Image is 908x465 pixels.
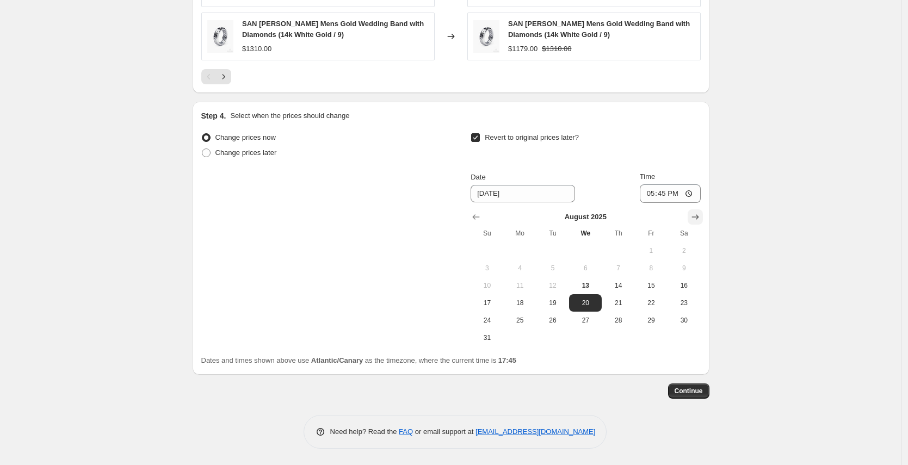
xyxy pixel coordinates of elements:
[668,383,709,399] button: Continue
[475,333,499,342] span: 31
[639,316,663,325] span: 29
[573,264,597,272] span: 6
[640,172,655,181] span: Time
[541,229,565,238] span: Tu
[475,281,499,290] span: 10
[635,242,668,259] button: Friday August 1 2025
[541,281,565,290] span: 12
[639,229,663,238] span: Fr
[672,316,696,325] span: 30
[242,20,424,39] span: SAN [PERSON_NAME] Mens Gold Wedding Band with Diamonds (14k White Gold / 9)
[504,277,536,294] button: Monday August 11 2025
[536,225,569,242] th: Tuesday
[475,299,499,307] span: 17
[635,259,668,277] button: Friday August 8 2025
[672,281,696,290] span: 16
[536,259,569,277] button: Tuesday August 5 2025
[468,209,484,225] button: Show previous month, July 2025
[569,312,602,329] button: Wednesday August 27 2025
[668,294,700,312] button: Saturday August 23 2025
[471,277,503,294] button: Sunday August 10 2025
[602,225,634,242] th: Thursday
[668,225,700,242] th: Saturday
[635,277,668,294] button: Friday August 15 2025
[606,281,630,290] span: 14
[508,316,532,325] span: 25
[311,356,363,364] b: Atlantic/Canary
[536,312,569,329] button: Tuesday August 26 2025
[471,294,503,312] button: Sunday August 17 2025
[508,281,532,290] span: 11
[475,316,499,325] span: 24
[602,294,634,312] button: Thursday August 21 2025
[536,294,569,312] button: Tuesday August 19 2025
[399,427,413,436] a: FAQ
[504,312,536,329] button: Monday August 25 2025
[602,277,634,294] button: Thursday August 14 2025
[471,259,503,277] button: Sunday August 3 2025
[542,45,571,53] span: $1310.00
[602,312,634,329] button: Thursday August 28 2025
[606,316,630,325] span: 28
[606,229,630,238] span: Th
[569,277,602,294] button: Today Wednesday August 13 2025
[215,133,276,141] span: Change prices now
[675,387,703,395] span: Continue
[504,294,536,312] button: Monday August 18 2025
[668,312,700,329] button: Saturday August 30 2025
[215,148,277,157] span: Change prices later
[635,312,668,329] button: Friday August 29 2025
[242,45,271,53] span: $1310.00
[639,246,663,255] span: 1
[541,316,565,325] span: 26
[573,281,597,290] span: 13
[207,20,233,53] img: San-Lorenzo-Gold-Mens-Wedding-Band-WB020-3WW-1_80x.jpg
[498,356,516,364] b: 17:45
[541,299,565,307] span: 19
[668,277,700,294] button: Saturday August 16 2025
[471,185,575,202] input: 8/13/2025
[672,229,696,238] span: Sa
[639,281,663,290] span: 15
[635,294,668,312] button: Friday August 22 2025
[330,427,399,436] span: Need help? Read the
[573,316,597,325] span: 27
[672,299,696,307] span: 23
[485,133,579,141] span: Revert to original prices later?
[475,229,499,238] span: Su
[201,69,231,84] nav: Pagination
[508,229,532,238] span: Mo
[569,259,602,277] button: Wednesday August 6 2025
[508,264,532,272] span: 4
[413,427,475,436] span: or email support at
[573,299,597,307] span: 20
[471,225,503,242] th: Sunday
[541,264,565,272] span: 5
[569,225,602,242] th: Wednesday
[508,20,690,39] span: SAN [PERSON_NAME] Mens Gold Wedding Band with Diamonds (14k White Gold / 9)
[639,299,663,307] span: 22
[475,264,499,272] span: 3
[672,264,696,272] span: 9
[475,427,595,436] a: [EMAIL_ADDRESS][DOMAIN_NAME]
[471,329,503,346] button: Sunday August 31 2025
[508,299,532,307] span: 18
[201,356,517,364] span: Dates and times shown above use as the timezone, where the current time is
[504,259,536,277] button: Monday August 4 2025
[230,110,349,121] p: Select when the prices should change
[639,264,663,272] span: 8
[635,225,668,242] th: Friday
[668,259,700,277] button: Saturday August 9 2025
[201,110,226,121] h2: Step 4.
[536,277,569,294] button: Tuesday August 12 2025
[504,225,536,242] th: Monday
[668,242,700,259] button: Saturday August 2 2025
[640,184,701,203] input: 12:00
[606,299,630,307] span: 21
[573,229,597,238] span: We
[473,20,499,53] img: San-Lorenzo-Gold-Mens-Wedding-Band-WB020-3WW-1_80x.jpg
[569,294,602,312] button: Wednesday August 20 2025
[606,264,630,272] span: 7
[688,209,703,225] button: Show next month, September 2025
[471,173,485,181] span: Date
